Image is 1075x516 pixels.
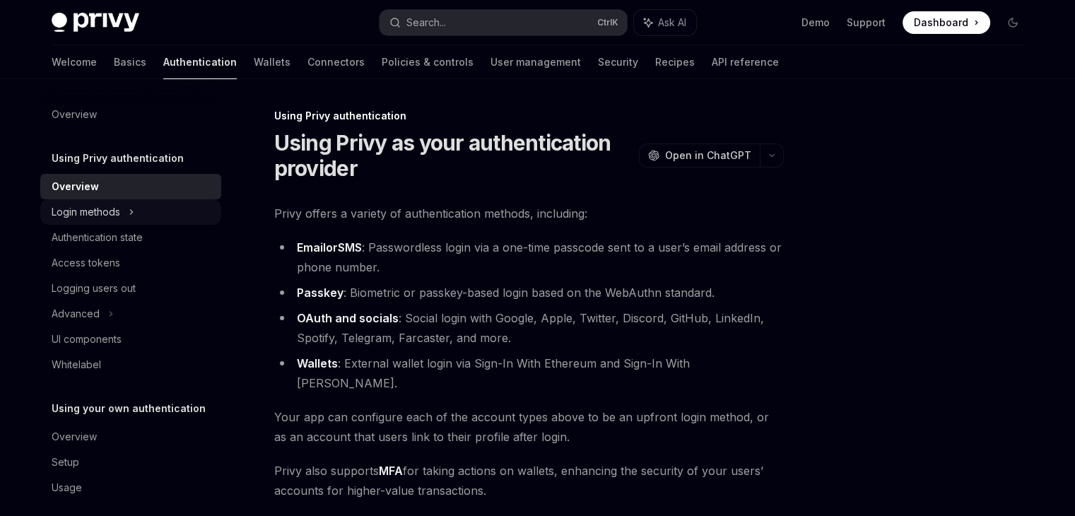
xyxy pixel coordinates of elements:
[52,356,101,373] div: Whitelabel
[40,250,221,276] a: Access tokens
[307,45,365,79] a: Connectors
[297,356,338,371] a: Wallets
[274,283,784,303] li: : Biometric or passkey-based login based on the WebAuthn standard.
[40,276,221,301] a: Logging users out
[254,45,290,79] a: Wallets
[380,10,627,35] button: Search...CtrlK
[274,407,784,447] span: Your app can configure each of the account types above to be an upfront login method, or as an ac...
[406,14,446,31] div: Search...
[52,400,206,417] h5: Using your own authentication
[598,45,638,79] a: Security
[40,450,221,475] a: Setup
[52,229,143,246] div: Authentication state
[665,148,751,163] span: Open in ChatGPT
[52,13,139,33] img: dark logo
[658,16,686,30] span: Ask AI
[274,130,633,181] h1: Using Privy as your authentication provider
[801,16,830,30] a: Demo
[114,45,146,79] a: Basics
[40,424,221,450] a: Overview
[903,11,990,34] a: Dashboard
[1001,11,1024,34] button: Toggle dark mode
[163,45,237,79] a: Authentication
[274,461,784,500] span: Privy also supports for taking actions on wallets, enhancing the security of your users’ accounts...
[914,16,968,30] span: Dashboard
[297,240,326,255] a: Email
[274,238,784,277] li: : Passwordless login via a one-time passcode sent to a user’s email address or phone number.
[52,178,99,195] div: Overview
[40,174,221,199] a: Overview
[274,204,784,223] span: Privy offers a variety of authentication methods, including:
[52,280,136,297] div: Logging users out
[847,16,886,30] a: Support
[274,308,784,348] li: : Social login with Google, Apple, Twitter, Discord, GitHub, LinkedIn, Spotify, Telegram, Farcast...
[712,45,779,79] a: API reference
[52,45,97,79] a: Welcome
[274,109,784,123] div: Using Privy authentication
[52,454,79,471] div: Setup
[52,428,97,445] div: Overview
[52,305,100,322] div: Advanced
[40,475,221,500] a: Usage
[40,225,221,250] a: Authentication state
[379,464,403,479] a: MFA
[40,102,221,127] a: Overview
[639,143,760,168] button: Open in ChatGPT
[634,10,696,35] button: Ask AI
[52,479,82,496] div: Usage
[297,311,399,326] a: OAuth and socials
[40,352,221,377] a: Whitelabel
[490,45,581,79] a: User management
[338,240,362,255] a: SMS
[382,45,474,79] a: Policies & controls
[52,331,122,348] div: UI components
[274,353,784,393] li: : External wallet login via Sign-In With Ethereum and Sign-In With [PERSON_NAME].
[52,254,120,271] div: Access tokens
[297,240,362,255] strong: or
[52,150,184,167] h5: Using Privy authentication
[597,17,618,28] span: Ctrl K
[40,327,221,352] a: UI components
[655,45,695,79] a: Recipes
[52,204,120,221] div: Login methods
[52,106,97,123] div: Overview
[297,286,343,300] a: Passkey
